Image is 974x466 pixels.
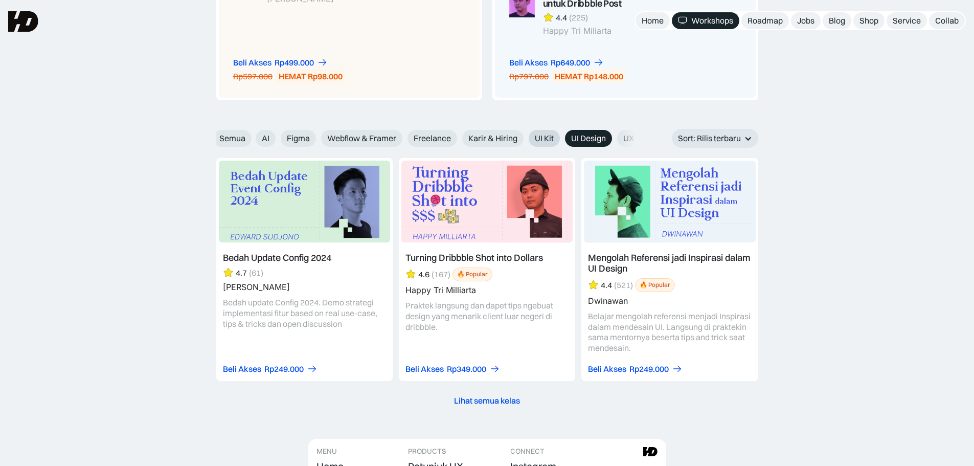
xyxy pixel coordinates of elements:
div: Blog [829,15,845,26]
div: HEMAT Rp98.000 [279,71,343,82]
a: Beli AksesRp249.000 [223,364,318,374]
div: Jobs [797,15,814,26]
div: Rp499.000 [275,57,314,68]
a: Jobs [791,12,821,29]
div: Beli Akses [588,364,626,374]
div: Rp797.000 [509,71,549,82]
a: Blog [823,12,851,29]
div: 4.4 [556,12,567,23]
a: Shop [853,12,885,29]
a: Beli AksesRp249.000 [588,364,683,374]
div: Sort: Rilis terbaru [678,133,741,144]
a: Collab [929,12,965,29]
div: Home [642,15,664,26]
div: Rp249.000 [264,364,304,374]
div: Rp349.000 [447,364,486,374]
div: HEMAT Rp148.000 [555,71,623,82]
span: Semua [219,133,245,144]
div: Happy Tri Miliarta [543,26,685,36]
a: Home [636,12,670,29]
div: Beli Akses [223,364,261,374]
a: Workshops [672,12,739,29]
span: UX Design [623,133,661,144]
div: Sort: Rilis terbaru [672,129,758,148]
div: Beli Akses [509,57,548,68]
a: Beli AksesRp349.000 [405,364,500,374]
div: Workshops [691,15,733,26]
a: Beli AksesRp649.000 [509,57,604,68]
form: Email Form [216,130,641,147]
span: Freelance [414,133,451,144]
div: MENU [316,447,337,456]
span: Figma [287,133,310,144]
div: Service [893,15,921,26]
a: Service [887,12,927,29]
div: Rp649.000 [551,57,590,68]
a: Roadmap [741,12,789,29]
div: CONNECT [510,447,545,456]
div: Rp597.000 [233,71,273,82]
div: Shop [859,15,878,26]
div: (225) [569,12,588,23]
span: Webflow & Framer [327,133,396,144]
span: Karir & Hiring [468,133,517,144]
a: Beli AksesRp499.000 [233,57,328,68]
div: Beli Akses [405,364,444,374]
div: Lihat semua kelas [454,395,520,406]
span: UI Design [571,133,606,144]
div: Beli Akses [233,57,271,68]
div: Rp249.000 [629,364,669,374]
div: PRODUCTS [408,447,446,456]
span: AI [262,133,269,144]
span: UI Kit [535,133,554,144]
div: Collab [935,15,959,26]
div: Roadmap [748,15,783,26]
